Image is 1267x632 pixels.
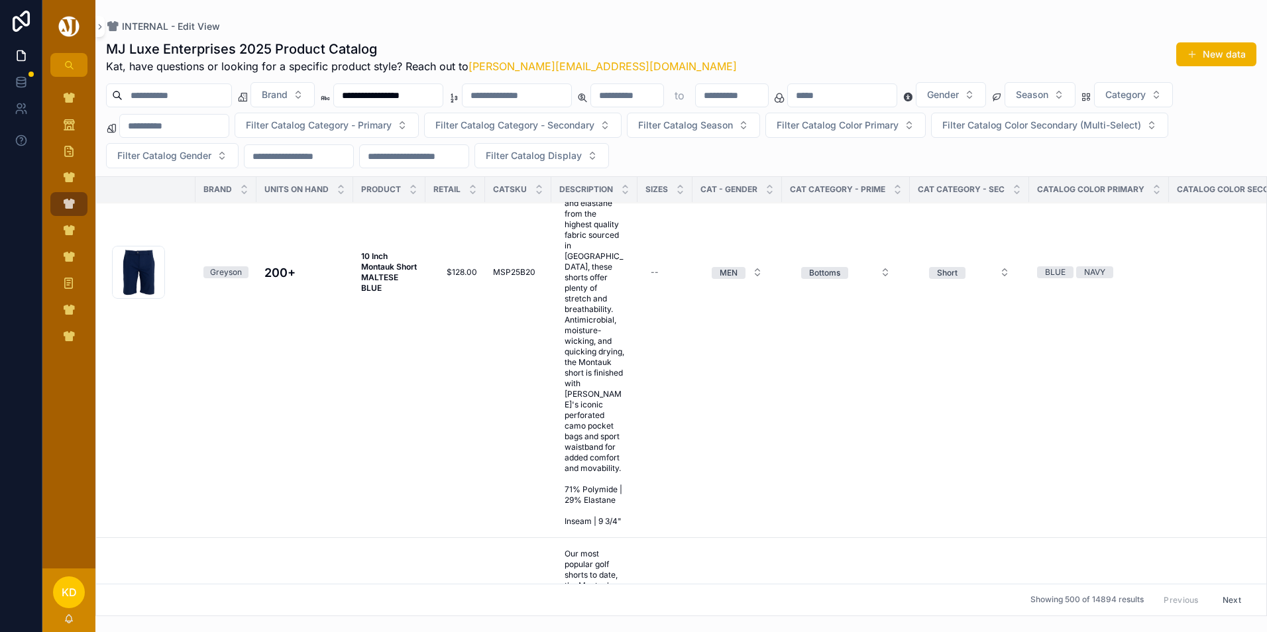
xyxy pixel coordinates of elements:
span: Retail [433,184,461,195]
span: CAT - GENDER [700,184,757,195]
div: MEN [720,267,738,279]
span: CATSKU [493,184,527,195]
span: Gender [927,88,959,101]
span: Description [559,184,613,195]
a: 200+ [264,264,345,282]
div: BLUE [1045,266,1066,278]
a: Select Button [790,260,902,285]
button: Next [1213,590,1250,610]
button: Select Button [1005,82,1075,107]
h1: MJ Luxe Enterprises 2025 Product Catalog [106,40,737,58]
button: Select Button [931,113,1168,138]
span: Season [1016,88,1048,101]
button: Unselect BOTTOMS [801,266,848,279]
span: Catalog Color Primary [1037,184,1144,195]
div: Bottoms [809,267,840,279]
a: Greyson [203,266,248,278]
button: Select Button [916,82,986,107]
span: KD [62,584,77,600]
button: Select Button [106,143,239,168]
div: Greyson [210,266,242,278]
span: CAT CATEGORY - SEC [918,184,1005,195]
span: SIZES [645,184,668,195]
span: Brand [262,88,288,101]
a: Our most popular golf shorts to date, the Montauk Shorts were engineered for performance on the g... [559,13,630,532]
span: Filter Catalog Display [486,149,582,162]
div: scrollable content [42,77,95,366]
a: Select Button [918,260,1021,285]
a: $128.00 [433,267,477,278]
button: Select Button [424,113,622,138]
button: Select Button [765,113,926,138]
span: Category [1105,88,1146,101]
button: Select Button [627,113,760,138]
button: Select Button [474,143,609,168]
span: Units On Hand [264,184,329,195]
button: Select Button [250,82,315,107]
span: Filter Catalog Category - Primary [246,119,392,132]
strong: 10 Inch Montauk Short MALTESE BLUE [361,251,419,293]
a: Select Button [700,260,774,285]
button: Select Button [918,260,1020,284]
span: Filter Catalog Category - Secondary [435,119,594,132]
span: Product [361,184,401,195]
div: Short [937,267,958,279]
button: Select Button [1094,82,1173,107]
span: Kat, have questions or looking for a specific product style? Reach out to [106,58,737,74]
a: MSP25B20 [493,267,543,278]
span: Filter Catalog Color Primary [777,119,899,132]
span: Filter Catalog Color Secondary (Multi-Select) [942,119,1141,132]
button: Select Button [235,113,419,138]
span: Filter Catalog Gender [117,149,211,162]
span: Filter Catalog Season [638,119,733,132]
span: Our most popular golf shorts to date, the Montauk Shorts were engineered for performance on the g... [565,18,624,527]
span: CAT CATEGORY - PRIME [790,184,885,195]
a: -- [645,262,685,283]
span: Brand [203,184,232,195]
button: Unselect SHORT [929,266,965,279]
span: Showing 500 of 14894 results [1030,595,1144,606]
a: INTERNAL - Edit View [106,20,220,33]
div: -- [651,267,659,278]
p: to [675,87,685,103]
span: INTERNAL - Edit View [122,20,220,33]
button: Select Button [701,260,773,284]
img: App logo [56,16,82,37]
a: 10 Inch Montauk Short MALTESE BLUE [361,251,417,293]
button: Select Button [791,260,901,284]
div: NAVY [1084,266,1105,278]
button: New data [1176,42,1256,66]
span: MSP25B20 [493,267,535,278]
a: BLUENAVY [1037,266,1161,278]
a: [PERSON_NAME][EMAIL_ADDRESS][DOMAIN_NAME] [468,60,737,73]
